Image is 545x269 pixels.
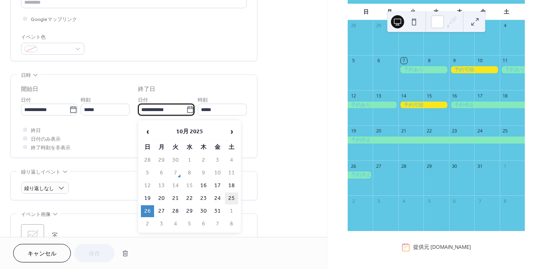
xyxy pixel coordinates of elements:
td: 31 [211,205,224,217]
div: 15 [426,93,432,99]
div: 22 [426,128,432,134]
td: 18 [225,180,238,192]
td: 22 [183,192,196,204]
td: 17 [211,180,224,192]
td: 26 [141,205,154,217]
div: 26 [350,163,356,169]
div: 予約停止 [449,102,525,109]
td: 9 [197,167,210,179]
div: 31 [477,163,483,169]
div: 19 [350,128,356,134]
td: 4 [169,218,182,230]
span: 時刻 [198,96,208,104]
td: 30 [197,205,210,217]
td: 10 [211,167,224,179]
th: 日 [141,141,154,153]
td: 5 [141,167,154,179]
div: 5 [426,198,432,204]
div: 1 [502,163,508,169]
td: 3 [155,218,168,230]
span: Googleマップリンク [31,15,77,24]
div: 27 [375,163,381,169]
span: 終了時刻を非表示 [31,144,70,152]
td: 28 [169,205,182,217]
td: 8 [183,167,196,179]
div: 月 [378,4,401,20]
div: 2 [350,198,356,204]
td: 28 [141,154,154,166]
div: 終了日 [138,85,155,94]
div: 予約停止 [348,172,373,179]
span: 日付 [138,96,148,104]
div: 8 [502,198,508,204]
div: 火 [401,4,425,20]
div: 予約あり [348,102,398,109]
div: 木 [448,4,471,20]
div: 日 [354,4,378,20]
div: 13 [375,93,381,99]
div: 10 [477,58,483,64]
td: 1 [225,205,238,217]
div: 4 [401,198,407,204]
th: 月 [155,141,168,153]
td: 20 [155,192,168,204]
div: 3 [375,198,381,204]
div: 予約停止 [348,137,525,144]
div: 予約あり [398,66,449,73]
td: 1 [183,154,196,166]
div: 28 [401,163,407,169]
div: 20 [375,128,381,134]
div: 23 [451,128,458,134]
th: 土 [225,141,238,153]
td: 11 [225,167,238,179]
td: 30 [169,154,182,166]
td: 6 [197,218,210,230]
td: 13 [155,180,168,192]
div: 水 [424,4,448,20]
div: 11 [502,58,508,64]
div: イベント色 [21,33,83,42]
td: 3 [211,154,224,166]
th: 金 [211,141,224,153]
td: 25 [225,192,238,204]
td: 19 [141,192,154,204]
a: [DOMAIN_NAME] [430,243,471,250]
td: 29 [183,205,196,217]
div: 4 [502,23,508,29]
span: イベント画像 [21,210,51,219]
td: 24 [211,192,224,204]
td: 23 [197,192,210,204]
div: 提供元 [413,243,471,251]
div: 予約可能 [398,102,449,109]
div: 土 [495,4,518,20]
td: 4 [225,154,238,166]
div: 6 [375,58,381,64]
span: 終日 [31,126,41,135]
div: 14 [401,93,407,99]
span: キャンセル [28,250,56,258]
td: 2 [197,154,210,166]
div: 7 [401,58,407,64]
td: 6 [155,167,168,179]
div: 28 [350,23,356,29]
td: 27 [155,205,168,217]
div: 6 [451,198,458,204]
div: 開始日 [21,85,38,94]
span: 繰り返しなし [24,184,54,193]
div: 16 [451,93,458,99]
td: 12 [141,180,154,192]
td: 29 [155,154,168,166]
div: 金 [471,4,495,20]
td: 7 [211,218,224,230]
span: ‹ [141,123,154,140]
div: 30 [451,163,458,169]
button: キャンセル [13,244,71,262]
div: 17 [477,93,483,99]
th: 木 [197,141,210,153]
div: 予約可能 [449,66,500,73]
td: 7 [169,167,182,179]
div: 24 [477,128,483,134]
td: 2 [141,218,154,230]
div: 25 [502,128,508,134]
div: 8 [426,58,432,64]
